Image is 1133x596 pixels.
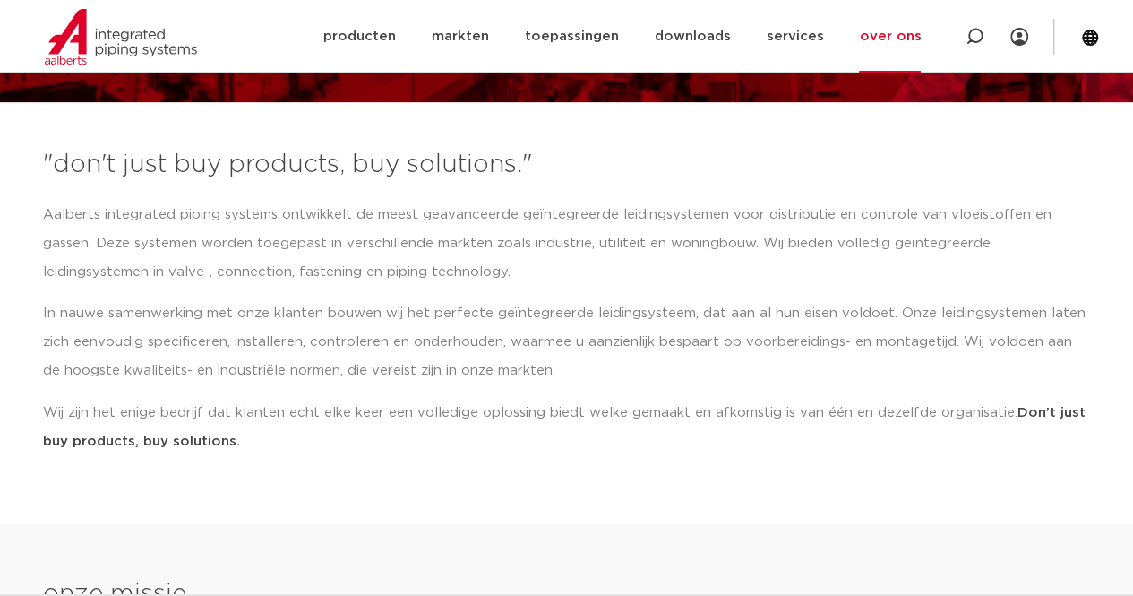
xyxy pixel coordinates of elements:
p: Aalberts integrated piping systems ontwikkelt de meest geavanceerde geïntegreerde leidingsystemen... [43,201,1091,287]
p: In nauwe samenwerking met onze klanten bouwen wij het perfecte geïntegreerde leidingsysteem, dat ... [43,299,1091,385]
strong: Don’t just buy products, buy solutions. [43,406,1086,448]
h3: "don't just buy products, buy solutions." [43,147,1091,183]
p: Wij zijn het enige bedrijf dat klanten echt elke keer een volledige oplossing biedt welke gemaakt... [43,399,1091,456]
